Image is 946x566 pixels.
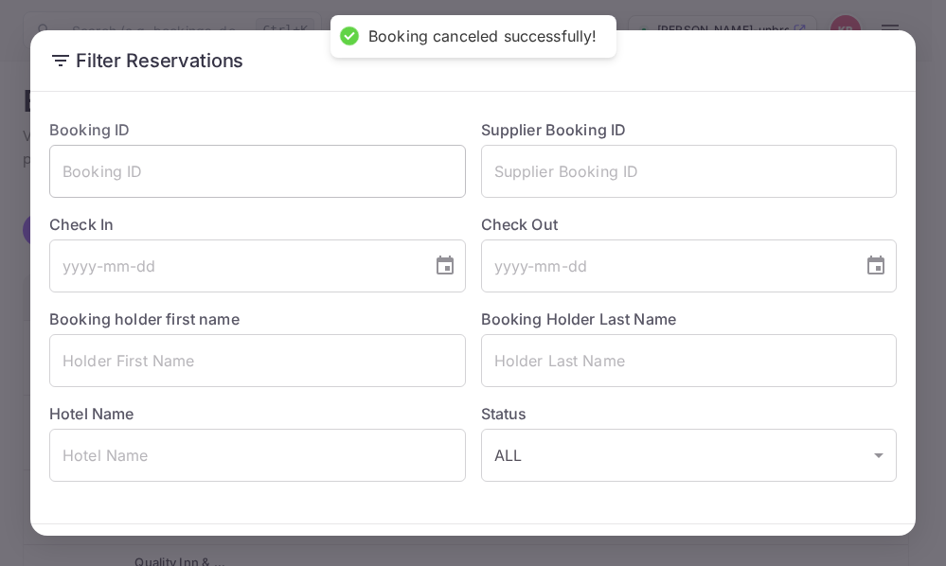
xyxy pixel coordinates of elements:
[49,334,466,387] input: Holder First Name
[49,213,466,236] label: Check In
[481,334,898,387] input: Holder Last Name
[49,404,134,423] label: Hotel Name
[368,27,598,46] div: Booking canceled successfully!
[481,429,898,482] div: ALL
[49,120,131,139] label: Booking ID
[481,120,627,139] label: Supplier Booking ID
[857,247,895,285] button: Choose date
[481,145,898,198] input: Supplier Booking ID
[481,402,898,425] label: Status
[481,239,850,292] input: yyyy-mm-dd
[49,429,466,482] input: Hotel Name
[49,239,419,292] input: yyyy-mm-dd
[30,30,916,91] h2: Filter Reservations
[481,310,677,328] label: Booking Holder Last Name
[49,145,466,198] input: Booking ID
[426,247,464,285] button: Choose date
[481,213,898,236] label: Check Out
[49,310,240,328] label: Booking holder first name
